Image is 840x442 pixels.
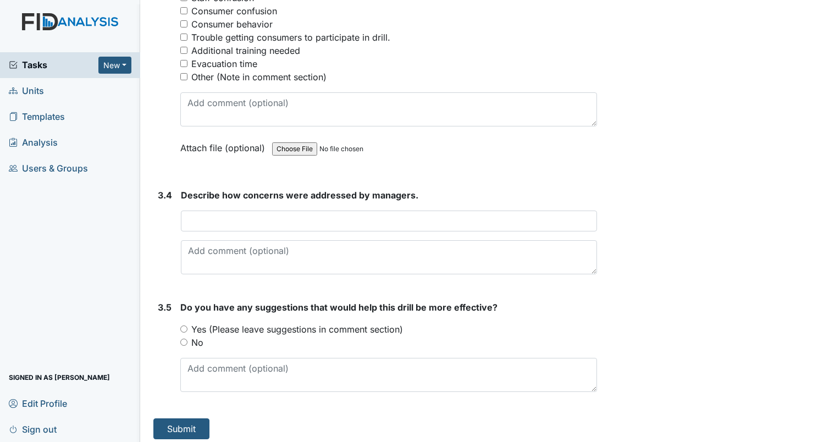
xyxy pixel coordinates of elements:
[180,73,187,80] input: Other (Note in comment section)
[180,34,187,41] input: Trouble getting consumers to participate in drill.
[191,57,257,70] div: Evacuation time
[191,4,277,18] div: Consumer confusion
[180,47,187,54] input: Additional training needed
[9,160,88,177] span: Users & Groups
[9,421,57,438] span: Sign out
[180,339,187,346] input: No
[191,44,300,57] div: Additional training needed
[9,108,65,125] span: Templates
[191,70,327,84] div: Other (Note in comment section)
[191,323,403,336] label: Yes (Please leave suggestions in comment section)
[98,57,131,74] button: New
[181,190,418,201] span: Describe how concerns were addressed by managers.
[180,325,187,333] input: Yes (Please leave suggestions in comment section)
[9,369,110,386] span: Signed in as [PERSON_NAME]
[153,418,209,439] button: Submit
[9,58,98,71] a: Tasks
[180,60,187,67] input: Evacuation time
[180,302,498,313] span: Do you have any suggestions that would help this drill be more effective?
[158,189,172,202] label: 3.4
[180,7,187,14] input: Consumer confusion
[9,82,44,100] span: Units
[9,134,58,151] span: Analysis
[191,18,273,31] div: Consumer behavior
[158,301,172,314] label: 3.5
[180,20,187,27] input: Consumer behavior
[191,336,203,349] label: No
[191,31,390,44] div: Trouble getting consumers to participate in drill.
[9,395,67,412] span: Edit Profile
[180,135,269,154] label: Attach file (optional)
